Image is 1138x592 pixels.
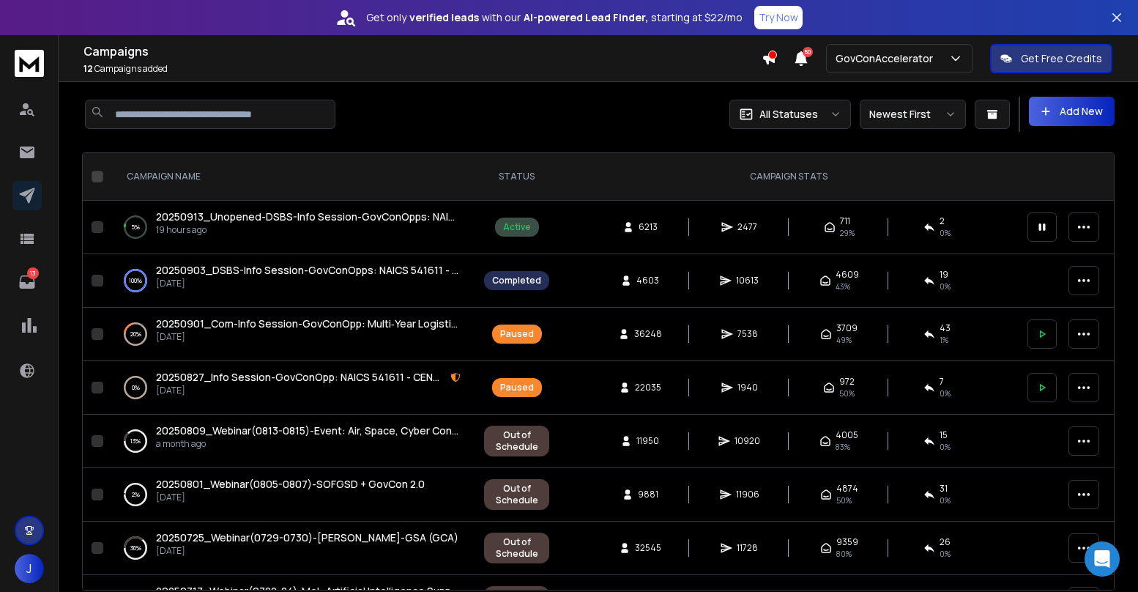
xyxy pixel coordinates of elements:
[940,376,944,388] span: 7
[366,10,743,25] p: Get only with our starting at $22/mo
[634,328,662,340] span: 36248
[109,415,475,468] td: 13%20250809_Webinar(0813-0815)-Event: Air, Space, Cyber Con2025a month ago
[737,221,757,233] span: 2477
[735,435,760,447] span: 10920
[156,385,461,396] p: [DATE]
[803,47,813,57] span: 50
[940,269,948,281] span: 19
[840,215,850,227] span: 711
[940,215,945,227] span: 2
[940,548,951,560] span: 0 %
[156,224,461,236] p: 19 hours ago
[156,278,461,289] p: [DATE]
[409,10,479,25] strong: verified leads
[492,275,541,286] div: Completed
[156,477,425,492] a: 20250801_Webinar(0805-0807)-SOFGSD + GovCon 2.0
[492,429,541,453] div: Out of Schedule
[156,423,461,438] a: 20250809_Webinar(0813-0815)-Event: Air, Space, Cyber Con2025
[636,435,659,447] span: 11950
[636,275,659,286] span: 4603
[156,438,461,450] p: a month ago
[156,317,631,330] span: 20250901_Com-Info Session-GovConOpp: Multi‑Year Logistics & IT Support Program (Global Site)
[156,492,425,503] p: [DATE]
[132,487,140,502] p: 2 %
[492,536,541,560] div: Out of Schedule
[156,423,476,437] span: 20250809_Webinar(0813-0815)-Event: Air, Space, Cyber Con2025
[737,542,758,554] span: 11728
[132,380,140,395] p: 0 %
[940,429,948,441] span: 15
[156,210,606,223] span: 20250913_Unopened-DSBS-Info Session-GovConOpps: NAICS 541611 - DSBS Profile Missing
[940,483,948,495] span: 31
[836,441,850,453] span: 83 %
[156,545,458,557] p: [DATE]
[836,269,859,281] span: 4609
[836,483,858,495] span: 4874
[1021,51,1102,66] p: Get Free Credits
[940,536,951,548] span: 26
[940,441,951,453] span: 0 %
[109,522,475,575] td: 36%20250725_Webinar(0729-0730)-[PERSON_NAME]-GSA (GCA)[DATE]
[737,382,758,393] span: 1940
[635,382,661,393] span: 22035
[639,221,658,233] span: 6213
[1085,541,1120,577] div: Open Intercom Messenger
[836,334,852,346] span: 49 %
[156,210,461,224] a: 20250913_Unopened-DSBS-Info Session-GovConOpps: NAICS 541611 - DSBS Profile Missing
[156,370,445,385] a: 20250827_Info Session-GovConOpp: NAICS 541611 - CENTCOM IDIQ ([GEOGRAPHIC_DATA], [GEOGRAPHIC_DATA])
[754,6,803,29] button: Try Now
[15,50,44,77] img: logo
[109,468,475,522] td: 2%20250801_Webinar(0805-0807)-SOFGSD + GovCon 2.0[DATE]
[130,434,141,448] p: 13 %
[737,328,758,340] span: 7538
[130,327,141,341] p: 20 %
[635,542,661,554] span: 32545
[131,220,140,234] p: 5 %
[759,10,798,25] p: Try Now
[129,273,142,288] p: 100 %
[940,281,951,292] span: 0 %
[83,63,762,75] p: Campaigns added
[500,328,534,340] div: Paused
[15,554,44,583] button: J
[156,530,458,544] span: 20250725_Webinar(0729-0730)-[PERSON_NAME]-GSA (GCA)
[109,308,475,361] td: 20%20250901_Com-Info Session-GovConOpp: Multi‑Year Logistics & IT Support Program (Global Site)[D...
[524,10,648,25] strong: AI-powered Lead Finder,
[839,376,855,388] span: 972
[736,489,759,500] span: 11906
[839,388,855,399] span: 50 %
[27,267,39,279] p: 13
[736,275,759,286] span: 10613
[940,495,951,506] span: 0 %
[836,322,858,334] span: 3709
[130,541,141,555] p: 36 %
[1029,97,1115,126] button: Add New
[156,263,461,278] a: 20250903_DSBS-Info Session-GovConOpps: NAICS 541611 - DSBS Profile Missing
[475,153,558,201] th: STATUS
[109,153,475,201] th: CAMPAIGN NAME
[836,281,850,292] span: 43 %
[836,429,858,441] span: 4005
[990,44,1112,73] button: Get Free Credits
[940,322,951,334] span: 43
[156,317,461,331] a: 20250901_Com-Info Session-GovConOpp: Multi‑Year Logistics & IT Support Program (Global Site)
[840,227,855,239] span: 29 %
[156,370,721,384] span: 20250827_Info Session-GovConOpp: NAICS 541611 - CENTCOM IDIQ ([GEOGRAPHIC_DATA], [GEOGRAPHIC_DATA])
[500,382,534,393] div: Paused
[836,51,939,66] p: GovConAccelerator
[83,62,93,75] span: 12
[836,536,858,548] span: 9359
[759,107,818,122] p: All Statuses
[12,267,42,297] a: 13
[503,221,531,233] div: Active
[940,227,951,239] span: 0 %
[836,495,852,506] span: 50 %
[109,361,475,415] td: 0%20250827_Info Session-GovConOpp: NAICS 541611 - CENTCOM IDIQ ([GEOGRAPHIC_DATA], [GEOGRAPHIC_DA...
[836,548,852,560] span: 80 %
[83,42,762,60] h1: Campaigns
[109,201,475,254] td: 5%20250913_Unopened-DSBS-Info Session-GovConOpps: NAICS 541611 - DSBS Profile Missing19 hours ago
[109,254,475,308] td: 100%20250903_DSBS-Info Session-GovConOpps: NAICS 541611 - DSBS Profile Missing[DATE]
[558,153,1019,201] th: CAMPAIGN STATS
